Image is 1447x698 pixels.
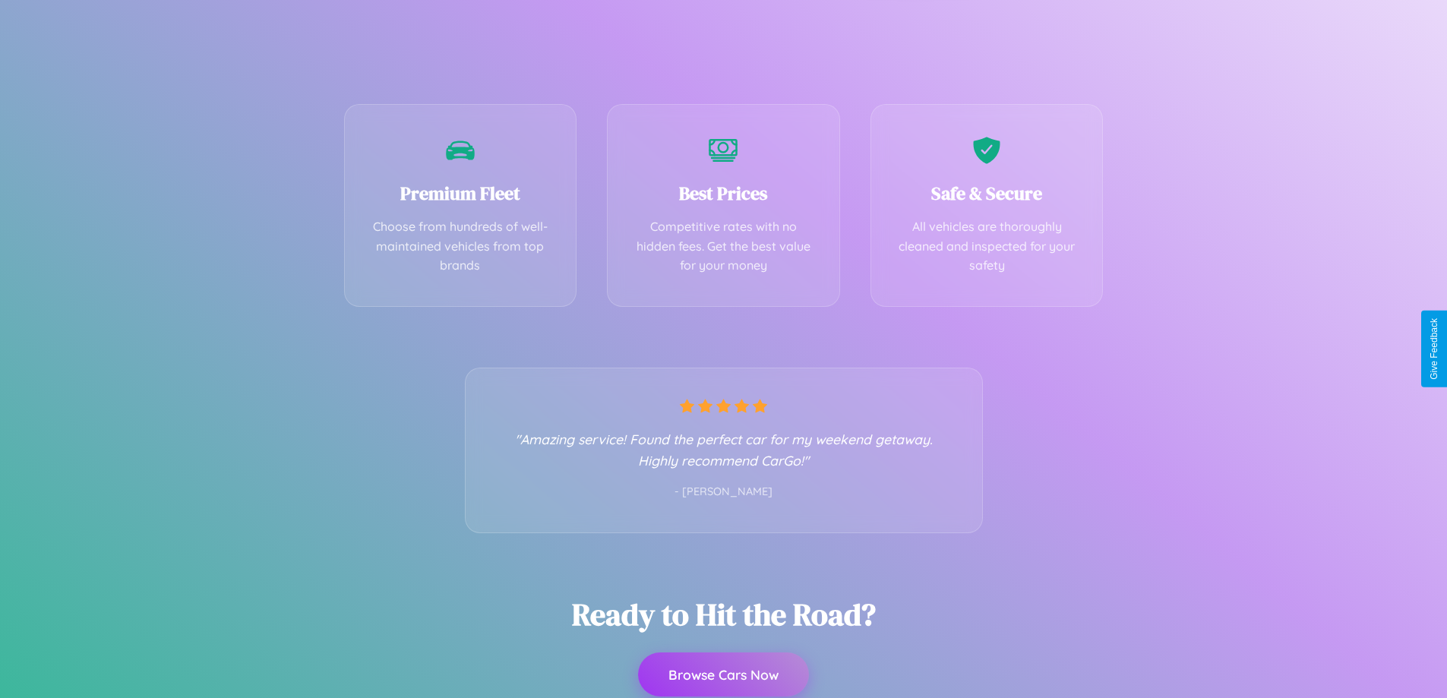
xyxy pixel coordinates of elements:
h3: Safe & Secure [894,181,1080,206]
p: "Amazing service! Found the perfect car for my weekend getaway. Highly recommend CarGo!" [496,428,952,471]
button: Browse Cars Now [638,652,809,696]
h3: Best Prices [630,181,817,206]
p: Competitive rates with no hidden fees. Get the best value for your money [630,217,817,276]
p: All vehicles are thoroughly cleaned and inspected for your safety [894,217,1080,276]
h3: Premium Fleet [368,181,554,206]
p: Choose from hundreds of well-maintained vehicles from top brands [368,217,554,276]
p: - [PERSON_NAME] [496,482,952,502]
h2: Ready to Hit the Road? [572,594,876,635]
div: Give Feedback [1429,318,1439,380]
